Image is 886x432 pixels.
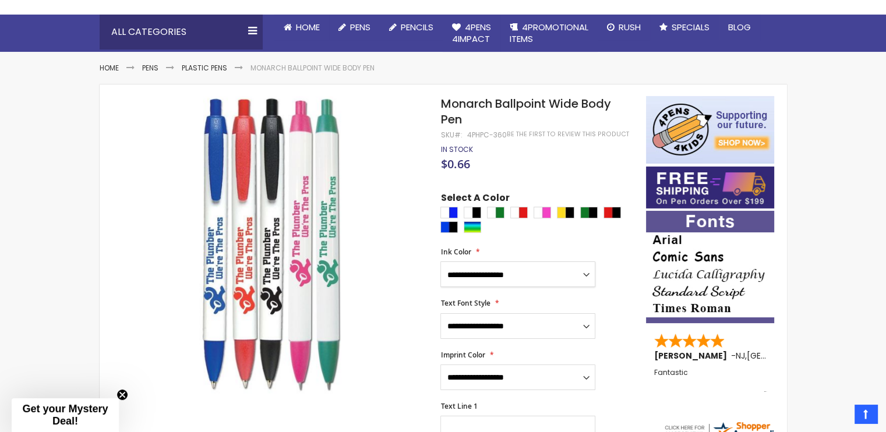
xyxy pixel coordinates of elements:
[182,63,227,73] a: Plastic Pens
[654,350,731,362] span: [PERSON_NAME]
[731,350,832,362] span: - ,
[440,192,509,207] span: Select A Color
[440,401,477,411] span: Text Line 1
[534,207,551,218] div: White|Pink
[122,95,425,397] img: Monarch Ballpoint Wide Body Pen
[440,207,458,218] div: White|Blue
[580,207,598,218] div: Green|Black
[646,96,774,164] img: 4pens 4 kids
[510,207,528,218] div: White|Red
[654,369,767,394] div: Fantastic
[557,207,574,218] div: Yellow|Black
[719,15,760,40] a: Blog
[440,247,471,257] span: Ink Color
[646,211,774,323] img: font-personalization-examples
[440,130,462,140] strong: SKU
[12,398,119,432] div: Get your Mystery Deal!Close teaser
[728,21,751,33] span: Blog
[452,21,491,45] span: 4Pens 4impact
[401,21,433,33] span: Pencils
[440,95,610,128] span: Monarch Ballpoint Wide Body Pen
[440,221,458,233] div: Blue|Black
[672,21,709,33] span: Specials
[506,130,629,139] a: Be the first to review this product
[598,15,650,40] a: Rush
[440,145,472,154] div: Availability
[603,207,621,218] div: Red|Black
[380,15,443,40] a: Pencils
[350,21,370,33] span: Pens
[329,15,380,40] a: Pens
[619,21,641,33] span: Rush
[747,350,832,362] span: [GEOGRAPHIC_DATA]
[274,15,329,40] a: Home
[142,63,158,73] a: Pens
[487,207,504,218] div: White|Green
[440,298,490,308] span: Text Font Style
[22,403,108,427] span: Get your Mystery Deal!
[440,156,470,172] span: $0.66
[464,207,481,218] div: White|Black
[440,144,472,154] span: In stock
[440,350,485,360] span: Imprint Color
[646,167,774,208] img: Free shipping on orders over $199
[510,21,588,45] span: 4PROMOTIONAL ITEMS
[464,221,481,233] div: Assorted
[467,130,506,140] div: 4PHPC-360
[296,21,320,33] span: Home
[736,350,745,362] span: NJ
[500,15,598,52] a: 4PROMOTIONALITEMS
[790,401,886,432] iframe: Google Customer Reviews
[117,389,128,401] button: Close teaser
[100,15,263,49] div: All Categories
[250,63,375,73] li: Monarch Ballpoint Wide Body Pen
[100,63,119,73] a: Home
[650,15,719,40] a: Specials
[443,15,500,52] a: 4Pens4impact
